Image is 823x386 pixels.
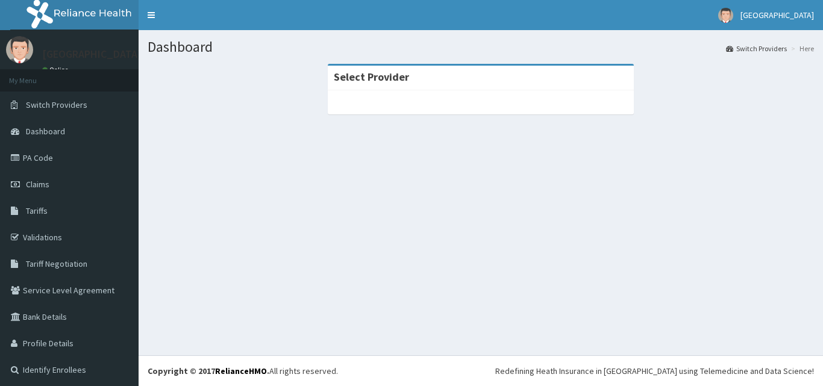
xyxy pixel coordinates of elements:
img: User Image [6,36,33,63]
img: User Image [718,8,733,23]
div: Redefining Heath Insurance in [GEOGRAPHIC_DATA] using Telemedicine and Data Science! [495,365,814,377]
span: Switch Providers [26,99,87,110]
span: [GEOGRAPHIC_DATA] [740,10,814,20]
strong: Select Provider [334,70,409,84]
a: Online [42,66,71,74]
span: Tariff Negotiation [26,258,87,269]
span: Claims [26,179,49,190]
p: [GEOGRAPHIC_DATA] [42,49,142,60]
a: RelianceHMO [215,366,267,376]
h1: Dashboard [148,39,814,55]
a: Switch Providers [726,43,787,54]
span: Dashboard [26,126,65,137]
li: Here [788,43,814,54]
strong: Copyright © 2017 . [148,366,269,376]
span: Tariffs [26,205,48,216]
footer: All rights reserved. [139,355,823,386]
